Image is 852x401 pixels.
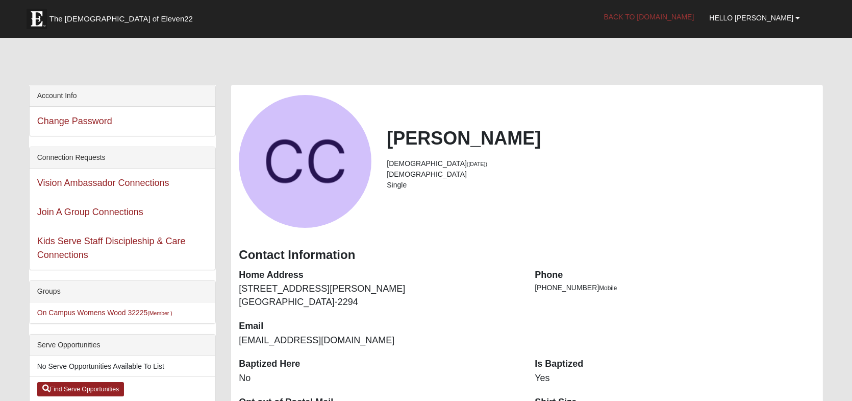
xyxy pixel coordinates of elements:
[239,358,519,371] dt: Baptized Here
[37,309,172,317] a: On Campus Womens Wood 32225(Member )
[387,158,815,169] li: [DEMOGRAPHIC_DATA]
[37,236,186,260] a: Kids Serve Staff Discipleship & Care Connections
[27,9,47,29] img: Eleven22 logo
[239,320,519,333] dt: Email
[21,4,225,29] a: The [DEMOGRAPHIC_DATA] of Eleven22
[239,334,519,347] dd: [EMAIL_ADDRESS][DOMAIN_NAME]
[701,5,808,31] a: Hello [PERSON_NAME]
[599,285,617,292] span: Mobile
[239,269,519,282] dt: Home Address
[147,310,172,316] small: (Member )
[535,358,815,371] dt: Is Baptized
[709,14,793,22] span: Hello [PERSON_NAME]
[37,116,112,126] a: Change Password
[387,127,815,149] h2: [PERSON_NAME]
[467,161,487,167] small: ([DATE])
[535,372,815,385] dd: Yes
[239,372,519,385] dd: No
[239,282,519,309] dd: [STREET_ADDRESS][PERSON_NAME] [GEOGRAPHIC_DATA]-2294
[387,180,815,191] li: Single
[239,248,815,263] h3: Contact Information
[37,382,124,396] a: Find Serve Opportunities
[30,281,216,302] div: Groups
[596,4,702,30] a: Back to [DOMAIN_NAME]
[37,207,143,217] a: Join A Group Connections
[387,169,815,180] li: [DEMOGRAPHIC_DATA]
[30,356,216,377] li: No Serve Opportunities Available To List
[37,178,169,188] a: Vision Ambassador Connections
[30,335,216,356] div: Serve Opportunities
[535,269,815,282] dt: Phone
[30,147,216,169] div: Connection Requests
[30,85,216,107] div: Account Info
[239,95,371,228] a: View Fullsize Photo
[49,14,193,24] span: The [DEMOGRAPHIC_DATA] of Eleven22
[535,282,815,293] li: [PHONE_NUMBER]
